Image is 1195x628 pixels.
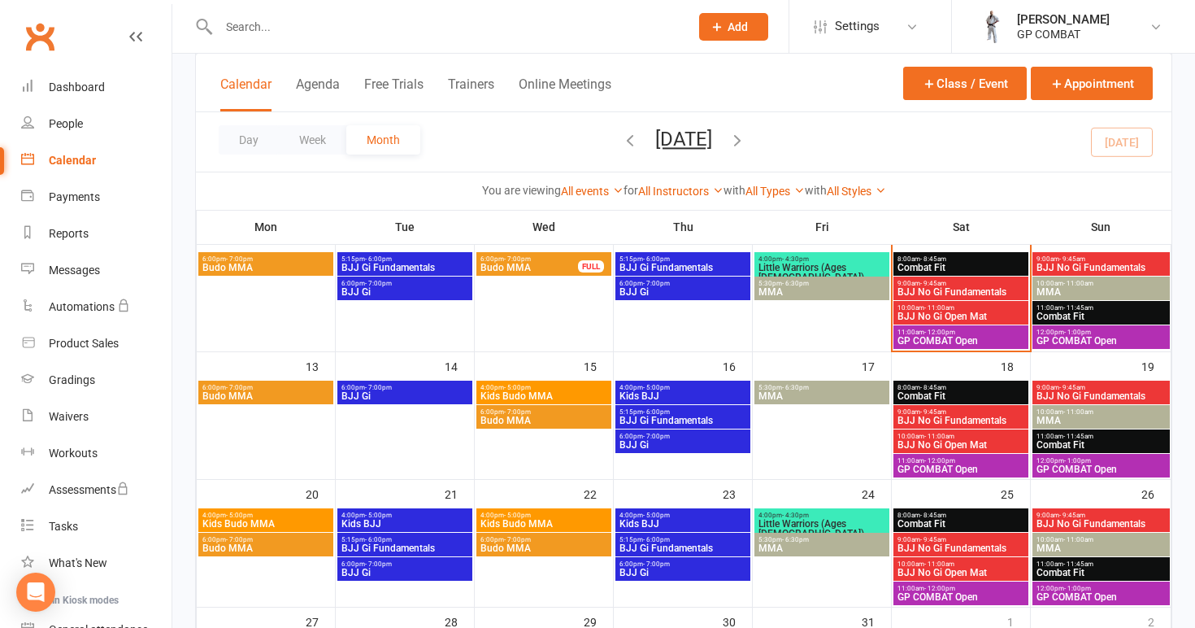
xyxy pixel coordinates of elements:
[365,512,392,519] span: - 5:00pm
[897,512,1025,519] span: 8:00am
[20,16,60,57] a: Clubworx
[619,255,747,263] span: 5:15pm
[897,568,1025,578] span: BJJ No Gi Open Mat
[1036,329,1167,336] span: 12:00pm
[758,512,886,519] span: 4:00pm
[480,543,608,553] span: Budo MMA
[202,536,330,543] span: 6:00pm
[924,457,955,464] span: - 12:00pm
[619,568,747,578] span: BJJ Gi
[365,255,392,263] span: - 6:00pm
[897,536,1025,543] span: 9:00am
[638,185,724,198] a: All Instructors
[897,408,1025,416] span: 9:00am
[862,352,891,379] div: 17
[897,384,1025,391] span: 8:00am
[897,287,1025,297] span: BJJ No Gi Fundamentals
[753,210,892,244] th: Fri
[1036,391,1167,401] span: BJJ No Gi Fundamentals
[1036,560,1167,568] span: 11:00am
[1036,312,1167,321] span: Combat Fit
[724,184,745,197] strong: with
[1063,560,1093,568] span: - 11:45am
[897,592,1025,602] span: GP COMBAT Open
[226,384,253,391] span: - 7:00pm
[49,190,100,203] div: Payments
[480,536,608,543] span: 6:00pm
[1064,585,1091,592] span: - 1:00pm
[214,15,678,38] input: Search...
[1036,512,1167,519] span: 9:00am
[504,512,531,519] span: - 5:00pm
[49,483,129,496] div: Assessments
[480,519,608,529] span: Kids Budo MMA
[21,508,172,545] a: Tasks
[1036,457,1167,464] span: 12:00pm
[897,585,1025,592] span: 11:00am
[341,512,469,519] span: 4:00pm
[782,255,809,263] span: - 4:30pm
[758,391,886,401] span: MMA
[924,560,954,568] span: - 11:00am
[1063,408,1093,416] span: - 11:00am
[49,81,105,94] div: Dashboard
[49,410,89,423] div: Waivers
[897,416,1025,425] span: BJJ No Gi Fundamentals
[16,573,55,612] div: Open Intercom Messenger
[1064,457,1091,464] span: - 1:00pm
[49,264,100,277] div: Messages
[624,184,638,197] strong: for
[475,210,614,244] th: Wed
[49,556,107,569] div: What's New
[202,384,330,391] span: 6:00pm
[723,352,752,379] div: 16
[643,408,670,416] span: - 6:00pm
[1036,536,1167,543] span: 10:00am
[480,512,608,519] span: 4:00pm
[306,352,335,379] div: 13
[341,568,469,578] span: BJJ Gi
[226,536,253,543] span: - 7:00pm
[897,519,1025,529] span: Combat Fit
[897,457,1025,464] span: 11:00am
[21,179,172,216] a: Payments
[1059,512,1085,519] span: - 9:45am
[758,255,886,263] span: 4:00pm
[976,11,1009,43] img: thumb_image1750126119.png
[619,287,747,297] span: BJJ Gi
[728,20,748,33] span: Add
[341,519,469,529] span: Kids BJJ
[1036,255,1167,263] span: 9:00am
[920,408,946,416] span: - 9:45am
[21,69,172,106] a: Dashboard
[1063,304,1093,312] span: - 11:45am
[920,512,946,519] span: - 8:45am
[897,440,1025,450] span: BJJ No Gi Open Mat
[1001,480,1030,507] div: 25
[643,255,670,263] span: - 6:00pm
[619,543,747,553] span: BJJ Gi Fundamentals
[49,154,96,167] div: Calendar
[219,125,279,155] button: Day
[1036,440,1167,450] span: Combat Fit
[341,536,469,543] span: 5:15pm
[226,255,253,263] span: - 7:00pm
[897,543,1025,553] span: BJJ No Gi Fundamentals
[341,391,469,401] span: BJJ Gi
[341,384,469,391] span: 6:00pm
[1036,543,1167,553] span: MMA
[49,300,115,313] div: Automations
[805,184,827,197] strong: with
[336,210,475,244] th: Tue
[1059,384,1085,391] span: - 9:45am
[504,384,531,391] span: - 5:00pm
[480,416,608,425] span: Budo MMA
[21,545,172,582] a: What's New
[49,520,78,533] div: Tasks
[49,337,119,350] div: Product Sales
[619,384,747,391] span: 4:00pm
[578,260,604,273] div: FULL
[920,280,946,287] span: - 9:45am
[827,185,886,198] a: All Styles
[758,536,886,543] span: 5:30pm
